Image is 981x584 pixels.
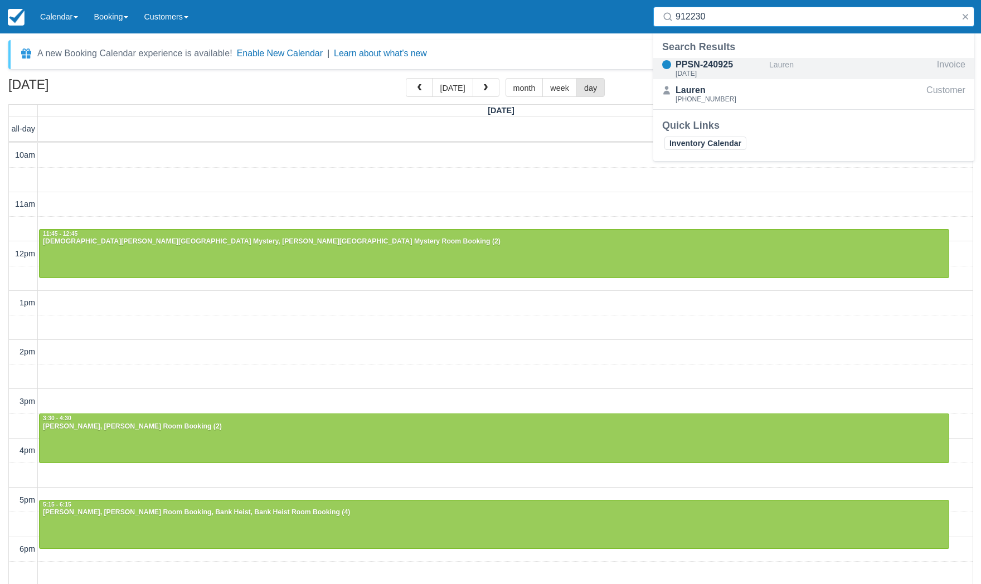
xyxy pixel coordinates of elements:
[653,84,974,105] a: Lauren[PHONE_NUMBER]Customer
[926,84,965,105] div: Customer
[769,58,933,79] div: Lauren
[39,500,949,549] a: 5:15 - 6:15[PERSON_NAME], [PERSON_NAME] Room Booking, Bank Heist, Bank Heist Room Booking (4)
[43,502,71,508] span: 5:15 - 6:15
[15,249,35,258] span: 12pm
[327,48,329,58] span: |
[676,84,765,97] div: Lauren
[653,58,974,79] a: PPSN-240925[DATE]LaurenInvoice
[42,508,946,517] div: [PERSON_NAME], [PERSON_NAME] Room Booking, Bank Heist, Bank Heist Room Booking (4)
[20,495,35,504] span: 5pm
[8,9,25,26] img: checkfront-main-nav-mini-logo.png
[43,415,71,421] span: 3:30 - 4:30
[43,231,77,237] span: 11:45 - 12:45
[15,199,35,208] span: 11am
[662,40,965,53] div: Search Results
[20,347,35,356] span: 2pm
[42,422,946,431] div: [PERSON_NAME], [PERSON_NAME] Room Booking (2)
[15,150,35,159] span: 10am
[432,78,473,97] button: [DATE]
[676,96,765,103] div: [PHONE_NUMBER]
[20,446,35,455] span: 4pm
[937,58,965,79] div: Invoice
[8,78,149,99] h2: [DATE]
[676,58,765,71] div: PPSN-240925
[664,137,746,150] a: Inventory Calendar
[20,544,35,553] span: 6pm
[237,48,323,59] button: Enable New Calendar
[506,78,543,97] button: month
[334,48,427,58] a: Learn about what's new
[542,78,577,97] button: week
[20,397,35,406] span: 3pm
[662,119,965,132] div: Quick Links
[39,229,949,278] a: 11:45 - 12:45[DEMOGRAPHIC_DATA][PERSON_NAME][GEOGRAPHIC_DATA] Mystery, [PERSON_NAME][GEOGRAPHIC_D...
[39,413,949,463] a: 3:30 - 4:30[PERSON_NAME], [PERSON_NAME] Room Booking (2)
[12,124,35,133] span: all-day
[576,78,605,97] button: day
[676,7,956,27] input: Search ( / )
[42,237,946,246] div: [DEMOGRAPHIC_DATA][PERSON_NAME][GEOGRAPHIC_DATA] Mystery, [PERSON_NAME][GEOGRAPHIC_DATA] Mystery ...
[20,298,35,307] span: 1pm
[676,70,765,77] div: [DATE]
[488,106,514,115] span: [DATE]
[37,47,232,60] div: A new Booking Calendar experience is available!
